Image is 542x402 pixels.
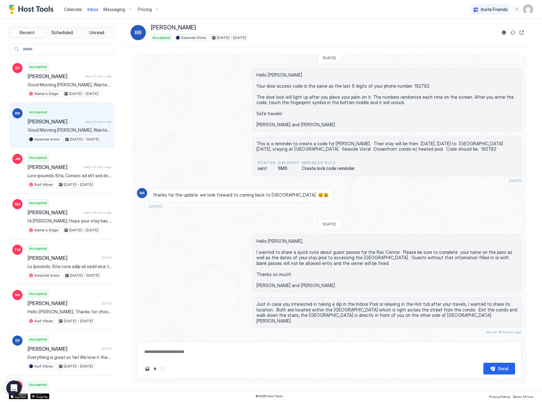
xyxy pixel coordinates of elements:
div: tab-group [9,27,115,39]
span: This is a reminder to create a code for [PERSON_NAME]. Their stay will be from [DATE], [DATE] to ... [256,141,518,152]
span: Good Morning [PERSON_NAME], Wanted to check in to be sure you got in alright and see how you are ... [28,127,112,133]
span: © 2025 Host Tools [255,394,283,398]
button: Recent [10,28,44,37]
span: Privacy Policy [489,395,510,399]
a: Calendar [64,6,82,13]
span: [DATE] [149,204,162,209]
span: Messaging [103,7,125,12]
span: Surf Vibes [34,363,53,369]
span: Hi [PERSON_NAME], Hope your stay has been good so far. As we get close to your check out date I w... [28,218,112,224]
span: Accepted [29,64,47,70]
span: Accepted [29,109,47,115]
span: Terms Of Use [513,395,533,399]
span: [DATE] - [DATE] [69,227,98,233]
span: [PERSON_NAME] [28,73,82,79]
button: Open reservation [518,29,526,36]
button: Quick reply [151,365,159,373]
a: App Store [9,393,28,399]
span: Everything is great so far! We love it thank you [28,355,112,360]
button: Sync reservation [509,29,517,36]
span: about 3 hours ago [85,74,112,78]
span: RR [139,190,145,196]
span: [PERSON_NAME] [28,346,99,352]
span: Lore ipsumdo Sita, Consec ad elit sed doei te inc utla etdo magn Al enim adm ven quisnos exe ulla... [28,173,112,179]
span: [PERSON_NAME] [28,118,82,125]
span: [DATE] - [DATE] [64,318,93,324]
span: [PERSON_NAME] [28,255,99,261]
div: Send [498,365,508,372]
span: Accepted [29,155,47,160]
span: Recent [20,30,35,35]
span: Accepted [29,246,47,251]
span: Lo Ipsumdo, Sita cons adip eli sedd eius te inc. Ut la etd magna al enim admin ven quis N exerci ... [28,264,112,269]
div: Open Intercom Messenger [6,380,22,396]
span: [DATE] [323,55,336,60]
span: Accepted [29,336,47,342]
span: Hello [PERSON_NAME], Thanks for choosing to stay at our place! We are sure you will love it. We w... [28,309,112,315]
span: Pricing [138,7,152,12]
span: RA [15,292,20,298]
span: about 3 hours ago [85,120,112,124]
span: Surf Vibes [34,182,53,187]
span: [DATE] - [DATE] [70,273,99,278]
span: Unread [89,30,104,35]
span: [DATE] [101,347,112,351]
span: Invite Friends [481,7,508,12]
span: RR [15,110,20,116]
button: Upload image [144,365,151,373]
span: Accepted [29,382,47,387]
div: User profile [523,4,533,15]
span: Accepted [29,200,47,206]
span: SMS [278,166,299,171]
span: MA [15,201,21,207]
span: Surf Vibes [34,318,53,324]
span: Create lock code reminder [302,166,355,171]
span: Water's Edge [34,91,58,97]
span: Message Rule [302,160,355,166]
span: [PERSON_NAME] [151,24,196,31]
span: [DATE] - [DATE] [217,35,246,41]
span: about 18 hours ago [84,165,112,169]
span: Seaside Vista [34,136,59,142]
span: Accepted [29,291,47,297]
span: Seaside Vista [34,273,59,278]
button: Unread [80,28,113,37]
span: Calendar [64,7,82,12]
span: DF [15,65,20,71]
span: Water's Edge [34,227,58,233]
span: about 18 hours ago [84,210,112,215]
span: Inbox [87,7,98,12]
span: sent [258,166,275,171]
a: Inbox [87,6,98,13]
a: Terms Of Use [513,393,533,399]
a: Google Play Store [30,393,49,399]
span: [DATE] - [DATE] [64,363,93,369]
span: [PERSON_NAME] [28,164,81,170]
span: Accepted [152,35,170,41]
span: [DATE] [323,222,336,226]
span: [PERSON_NAME] [28,209,81,216]
span: [DATE] - [DATE] [70,136,99,142]
span: TM [14,247,21,253]
span: JM [15,156,20,162]
span: Good Morning [PERSON_NAME], Wanted to check in to be sure you got in alright and see how you are ... [28,82,112,88]
span: [DATE] - [DATE] [64,182,93,187]
span: RR [135,29,142,36]
a: Host Tools Logo [9,5,56,14]
a: Privacy Policy [489,393,510,399]
div: menu [513,6,520,13]
span: Just in case you interested in taking a dip in the Indoor Pool or relaxing in the Hot tub after y... [256,301,518,323]
span: [DATE] [101,301,112,305]
span: Seaside Vista [181,35,206,41]
span: Hello [PERSON_NAME], I wanted to share a quick note about guest passes for the Rec Center. Please... [256,238,518,288]
button: Scheduled [45,28,79,37]
span: [DATE] [101,256,112,260]
span: [PERSON_NAME] [28,300,99,306]
button: Send [483,363,515,374]
span: EP [15,338,20,343]
span: status [258,160,275,166]
input: Input Field [20,44,114,55]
